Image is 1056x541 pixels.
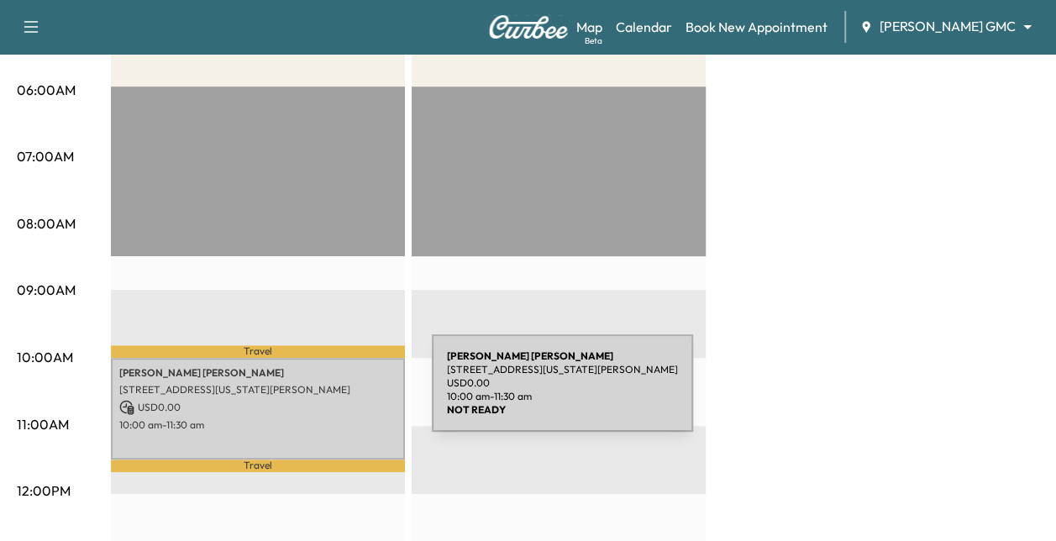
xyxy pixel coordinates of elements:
[111,345,405,358] p: Travel
[111,460,405,472] p: Travel
[686,17,827,37] a: Book New Appointment
[17,414,69,434] p: 11:00AM
[17,80,76,100] p: 06:00AM
[119,400,397,415] p: USD 0.00
[17,280,76,300] p: 09:00AM
[17,213,76,234] p: 08:00AM
[119,383,397,397] p: [STREET_ADDRESS][US_STATE][PERSON_NAME]
[576,17,602,37] a: MapBeta
[585,34,602,47] div: Beta
[17,146,74,166] p: 07:00AM
[17,347,73,367] p: 10:00AM
[616,17,672,37] a: Calendar
[17,481,71,501] p: 12:00PM
[119,366,397,380] p: [PERSON_NAME] [PERSON_NAME]
[880,17,1016,36] span: [PERSON_NAME] GMC
[488,15,569,39] img: Curbee Logo
[119,418,397,432] p: 10:00 am - 11:30 am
